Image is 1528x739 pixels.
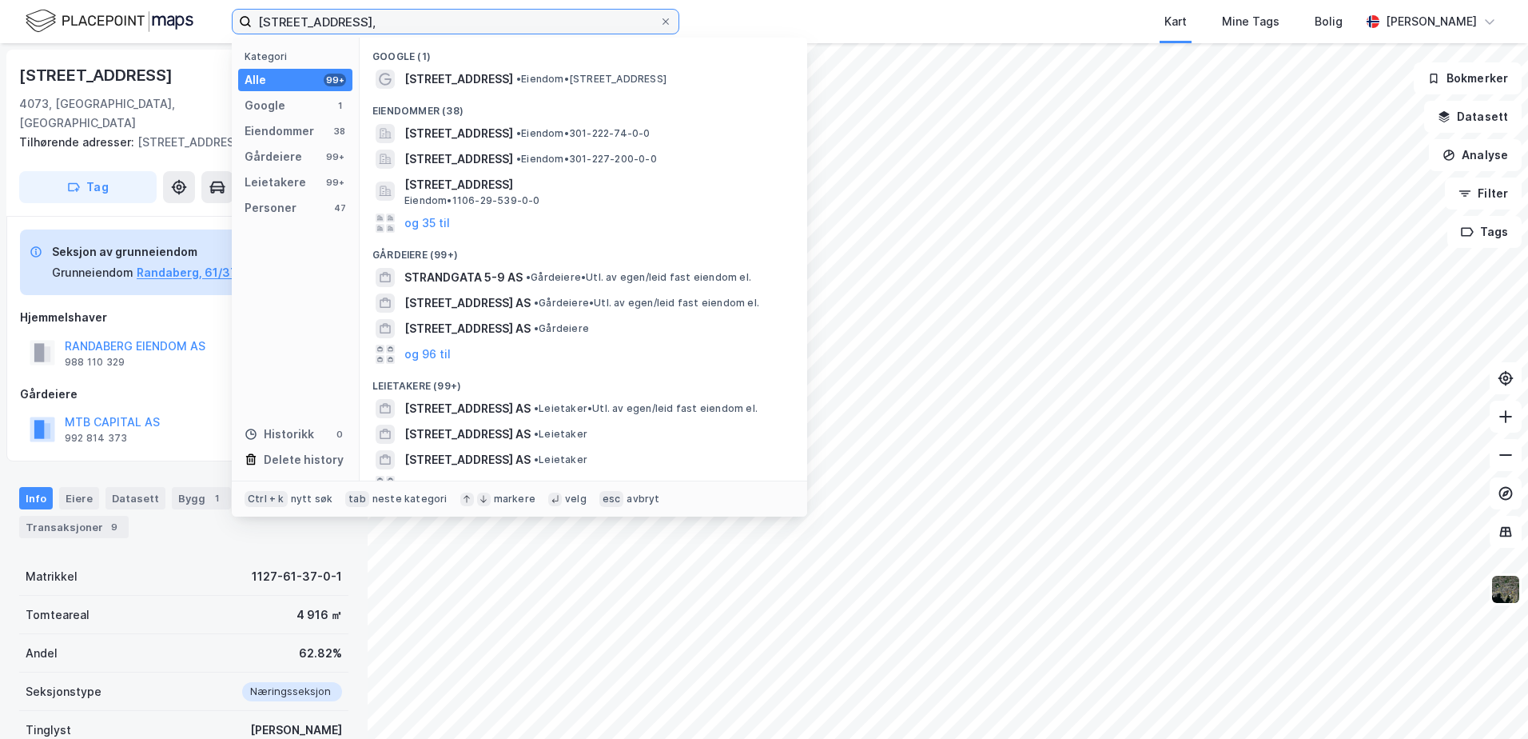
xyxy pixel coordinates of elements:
[404,175,788,194] span: [STREET_ADDRESS]
[324,150,346,163] div: 99+
[105,487,165,509] div: Datasett
[404,476,451,495] button: og 96 til
[1445,178,1522,210] button: Filter
[245,147,302,166] div: Gårdeiere
[26,644,58,663] div: Andel
[19,62,176,88] div: [STREET_ADDRESS]
[26,7,193,35] img: logo.f888ab2527a4732fd821a326f86c7f29.svg
[534,402,539,414] span: •
[1448,662,1528,739] div: Kontrollprogram for chat
[26,567,78,586] div: Matrikkel
[252,567,342,586] div: 1127-61-37-0-1
[245,70,266,90] div: Alle
[1315,12,1343,31] div: Bolig
[296,605,342,625] div: 4 916 ㎡
[404,319,531,338] span: [STREET_ADDRESS] AS
[404,150,513,169] span: [STREET_ADDRESS]
[516,153,657,166] span: Eiendom • 301-227-200-0-0
[1447,216,1522,248] button: Tags
[324,176,346,189] div: 99+
[534,402,758,415] span: Leietaker • Utl. av egen/leid fast eiendom el.
[19,133,336,152] div: [STREET_ADDRESS]
[26,605,90,625] div: Tomteareal
[516,127,651,140] span: Eiendom • 301-222-74-0-0
[1424,101,1522,133] button: Datasett
[333,202,346,214] div: 47
[404,214,450,233] button: og 35 til
[404,345,451,364] button: og 96 til
[516,153,521,165] span: •
[404,294,531,313] span: [STREET_ADDRESS] AS
[534,453,587,466] span: Leietaker
[20,308,348,327] div: Hjemmelshaver
[291,493,333,505] div: nytt søk
[360,92,807,121] div: Eiendommer (38)
[65,356,125,369] div: 988 110 329
[252,10,659,34] input: Søk på adresse, matrikkel, gårdeiere, leietakere eller personer
[404,124,513,143] span: [STREET_ADDRESS]
[333,99,346,112] div: 1
[19,171,157,203] button: Tag
[1386,12,1477,31] div: [PERSON_NAME]
[1414,62,1522,94] button: Bokmerker
[1448,662,1528,739] iframe: Chat Widget
[565,493,587,505] div: velg
[245,50,352,62] div: Kategori
[20,385,348,404] div: Gårdeiere
[52,242,237,262] div: Seksjon av grunneiendom
[404,450,531,469] span: [STREET_ADDRESS] AS
[534,428,587,441] span: Leietaker
[534,297,539,309] span: •
[534,297,759,310] span: Gårdeiere • Utl. av egen/leid fast eiendom el.
[65,432,127,445] div: 992 814 373
[1222,12,1279,31] div: Mine Tags
[516,73,521,85] span: •
[534,322,539,334] span: •
[245,173,306,192] div: Leietakere
[245,425,314,444] div: Historikk
[264,450,344,469] div: Delete history
[345,491,369,507] div: tab
[106,519,122,535] div: 9
[526,271,751,284] span: Gårdeiere • Utl. av egen/leid fast eiendom el.
[494,493,535,505] div: markere
[1164,12,1187,31] div: Kart
[19,487,53,509] div: Info
[1490,574,1521,605] img: 9k=
[299,644,342,663] div: 62.82%
[52,263,133,282] div: Grunneiendom
[599,491,624,507] div: esc
[534,428,539,440] span: •
[360,38,807,66] div: Google (1)
[404,425,531,444] span: [STREET_ADDRESS] AS
[245,122,314,141] div: Eiendommer
[209,490,225,506] div: 1
[627,493,659,505] div: avbryt
[534,322,589,335] span: Gårdeiere
[1429,139,1522,171] button: Analyse
[19,94,247,133] div: 4073, [GEOGRAPHIC_DATA], [GEOGRAPHIC_DATA]
[404,399,531,418] span: [STREET_ADDRESS] AS
[516,73,667,86] span: Eiendom • [STREET_ADDRESS]
[26,682,101,701] div: Seksjonstype
[19,135,137,149] span: Tilhørende adresser:
[360,367,807,396] div: Leietakere (99+)
[526,271,531,283] span: •
[516,127,521,139] span: •
[245,96,285,115] div: Google
[372,493,448,505] div: neste kategori
[404,194,540,207] span: Eiendom • 1106-29-539-0-0
[245,491,288,507] div: Ctrl + k
[245,198,296,218] div: Personer
[19,516,129,538] div: Transaksjoner
[360,236,807,265] div: Gårdeiere (99+)
[534,453,539,465] span: •
[59,487,99,509] div: Eiere
[324,74,346,86] div: 99+
[333,125,346,138] div: 38
[333,428,346,441] div: 0
[404,70,513,89] span: [STREET_ADDRESS]
[172,487,231,509] div: Bygg
[137,263,237,282] button: Randaberg, 61/37
[404,268,523,287] span: STRANDGATA 5-9 AS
